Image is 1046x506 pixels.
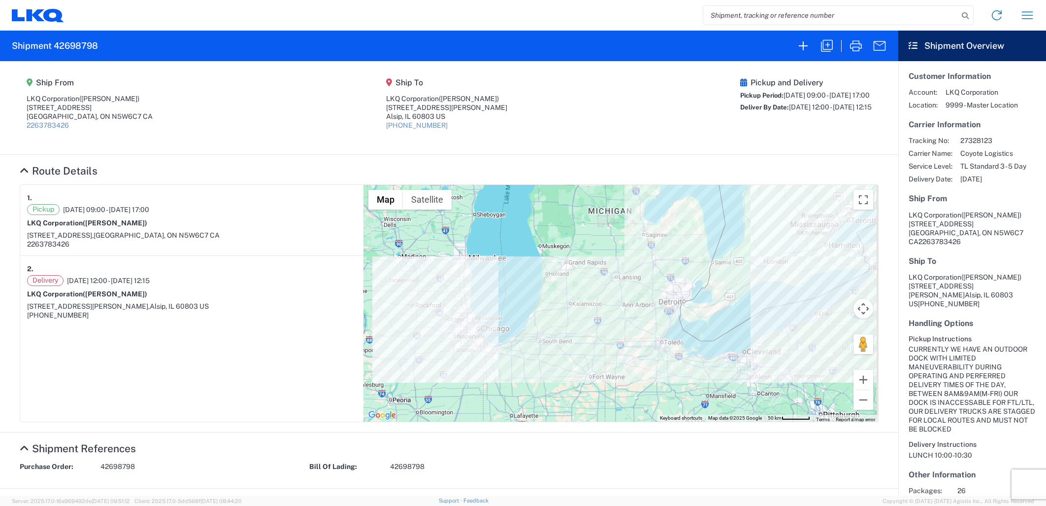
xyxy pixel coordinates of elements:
[909,273,1021,299] span: LKQ Corporation [STREET_ADDRESS][PERSON_NAME]
[27,78,153,87] h5: Ship From
[150,302,209,310] span: Alsip, IL 60803 US
[92,498,130,504] span: [DATE] 09:51:12
[12,40,98,52] h2: Shipment 42698798
[909,440,1036,449] h6: Delivery Instructions
[27,275,64,286] span: Delivery
[27,302,150,310] span: [STREET_ADDRESS][PERSON_NAME],
[946,88,1018,97] span: LKQ Corporation
[740,78,872,87] h5: Pickup and Delivery
[386,94,507,103] div: LKQ Corporation
[784,91,870,99] span: [DATE] 09:00 - [DATE] 17:00
[63,205,149,214] span: [DATE] 09:00 - [DATE] 17:00
[909,451,1036,460] div: LUNCH 10:00-10:30
[200,498,242,504] span: [DATE] 08:44:20
[12,498,130,504] span: Server: 2025.17.0-16a969492de
[366,409,398,422] img: Google
[27,103,153,112] div: [STREET_ADDRESS]
[909,273,1036,308] address: Alsip, IL 60803 US
[703,6,958,25] input: Shipment, tracking or reference number
[740,104,789,111] span: Deliver By Date:
[909,211,961,219] span: LKQ Corporation
[960,175,1026,183] span: [DATE]
[309,462,383,471] strong: Bill Of Lading:
[27,192,32,204] strong: 1.
[918,238,961,246] span: 2263783426
[909,486,949,495] span: Packages:
[27,240,357,249] div: 2263783426
[27,231,94,239] span: [STREET_ADDRESS],
[27,219,147,227] strong: LKQ Corporation
[816,417,830,422] a: Terms
[765,415,813,422] button: Map Scale: 50 km per 54 pixels
[836,417,875,422] a: Report a map error
[403,190,452,210] button: Show satellite imagery
[853,390,873,410] button: Zoom out
[768,415,782,421] span: 50 km
[79,95,139,103] span: ([PERSON_NAME])
[909,175,952,183] span: Delivery Date:
[909,335,1036,343] h6: Pickup Instructions
[909,72,1036,81] h5: Customer Information
[909,88,938,97] span: Account:
[961,211,1021,219] span: ([PERSON_NAME])
[909,470,1036,479] h5: Other Information
[909,256,1036,266] h5: Ship To
[386,78,507,87] h5: Ship To
[100,462,135,471] span: 42698798
[909,149,952,158] span: Carrier Name:
[909,220,974,228] span: [STREET_ADDRESS]
[789,103,872,111] span: [DATE] 12:00 - [DATE] 12:15
[386,103,507,112] div: [STREET_ADDRESS][PERSON_NAME]
[960,136,1026,145] span: 27328123
[909,101,938,109] span: Location:
[909,194,1036,203] h5: Ship From
[134,498,242,504] span: Client: 2025.17.0-5dd568f
[960,149,1026,158] span: Coyote Logistics
[439,95,499,103] span: ([PERSON_NAME])
[946,101,1018,109] span: 9999 - Master Location
[957,486,1042,495] span: 26
[27,112,153,121] div: [GEOGRAPHIC_DATA], ON N5W6C7 CA
[918,300,980,308] span: [PHONE_NUMBER]
[439,498,463,504] a: Support
[366,409,398,422] a: Open this area in Google Maps (opens a new window)
[883,497,1034,506] span: Copyright © [DATE]-[DATE] Agistix Inc., All Rights Reserved
[27,311,357,320] div: [PHONE_NUMBER]
[853,370,873,390] button: Zoom in
[740,92,784,99] span: Pickup Period:
[368,190,403,210] button: Show street map
[463,498,489,504] a: Feedback
[386,121,448,129] a: [PHONE_NUMBER]
[961,273,1021,281] span: ([PERSON_NAME])
[67,276,150,285] span: [DATE] 12:00 - [DATE] 12:15
[20,165,98,177] a: Hide Details
[909,345,1036,434] div: CURRENTLY WE HAVE AN OUTDOOR DOCK WITH LIMITED MANEUVERABILITY DURING OPERATING AND PERFERRED DEL...
[853,299,873,319] button: Map camera controls
[909,319,1036,328] h5: Handling Options
[909,211,1036,246] address: [GEOGRAPHIC_DATA], ON N5W6C7 CA
[853,334,873,354] button: Drag Pegman onto the map to open Street View
[27,121,69,129] a: 2263783426
[708,415,762,421] span: Map data ©2025 Google
[909,136,952,145] span: Tracking No:
[27,263,33,275] strong: 2.
[27,290,147,298] strong: LKQ Corporation
[83,290,147,298] span: ([PERSON_NAME])
[94,231,220,239] span: [GEOGRAPHIC_DATA], ON N5W6C7 CA
[20,442,136,455] a: Hide Details
[898,31,1046,61] header: Shipment Overview
[660,415,702,422] button: Keyboard shortcuts
[960,162,1026,171] span: TL Standard 3 - 5 Day
[27,204,60,215] span: Pickup
[853,190,873,210] button: Toggle fullscreen view
[386,112,507,121] div: Alsip, IL 60803 US
[390,462,425,471] span: 42698798
[27,94,153,103] div: LKQ Corporation
[20,462,94,471] strong: Purchase Order:
[83,219,147,227] span: ([PERSON_NAME])
[909,162,952,171] span: Service Level:
[909,120,1036,129] h5: Carrier Information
